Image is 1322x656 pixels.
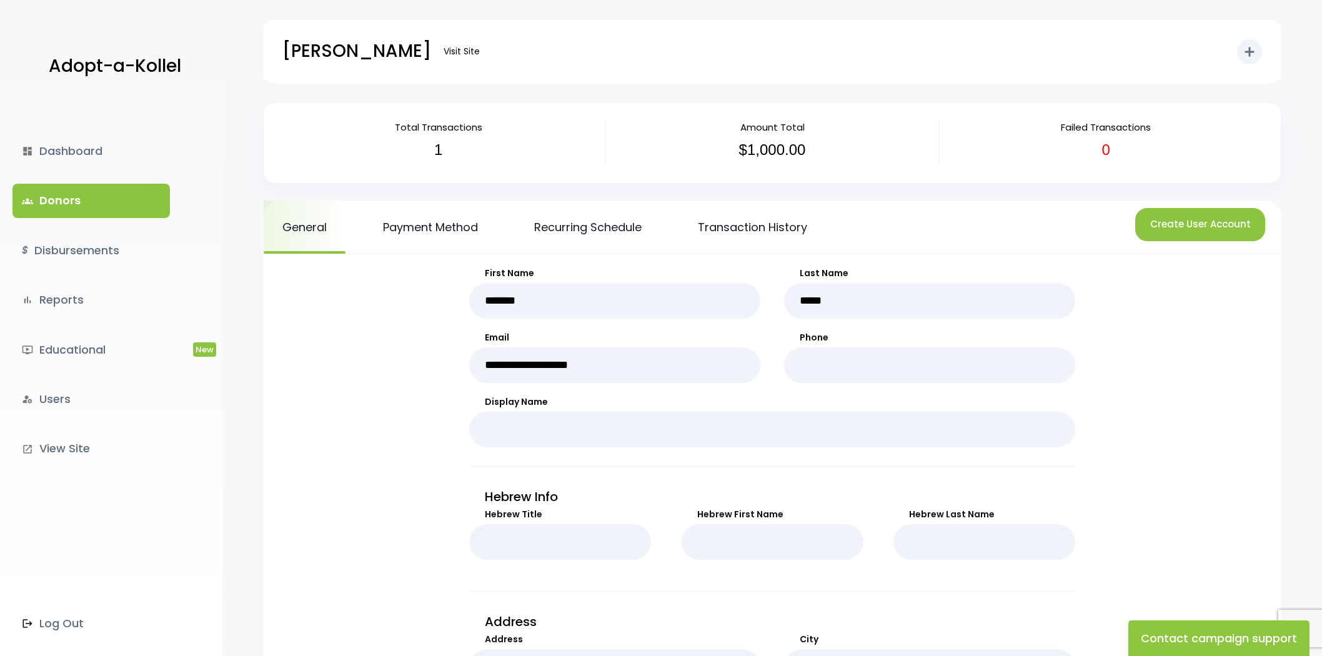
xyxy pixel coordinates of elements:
span: groups [22,196,33,207]
i: add [1242,44,1257,59]
p: Adopt-a-Kollel [49,51,181,82]
h3: 1 [281,141,595,159]
button: Contact campaign support [1128,620,1310,656]
i: ondemand_video [22,344,33,355]
i: $ [22,242,28,260]
a: Log Out [12,607,170,640]
p: Hebrew Info [469,485,1075,508]
a: General [264,201,345,254]
a: bar_chartReports [12,283,170,317]
a: ondemand_videoEducationalNew [12,333,170,367]
i: launch [22,444,33,455]
label: Hebrew First Name [682,508,863,521]
a: dashboardDashboard [12,134,170,168]
label: Hebrew Title [469,508,651,521]
label: City [784,633,1075,646]
a: Payment Method [364,201,497,254]
span: Total Transactions [395,121,482,134]
button: Create User Account [1135,208,1265,241]
label: Address [469,633,760,646]
i: bar_chart [22,294,33,306]
span: Failed Transactions [1061,121,1151,134]
a: Recurring Schedule [515,201,660,254]
a: $Disbursements [12,234,170,267]
p: Address [469,610,1075,633]
label: First Name [469,267,760,280]
a: Transaction History [679,201,826,254]
i: manage_accounts [22,394,33,405]
label: Display Name [469,395,1075,409]
a: launchView Site [12,432,170,465]
p: [PERSON_NAME] [282,36,431,67]
label: Email [469,331,760,344]
a: Adopt-a-Kollel [42,36,181,97]
label: Phone [784,331,1075,344]
h3: $1,000.00 [615,141,929,159]
h3: 0 [949,141,1263,159]
span: Amount Total [740,121,805,134]
button: add [1237,39,1262,64]
label: Last Name [784,267,1075,280]
i: dashboard [22,146,33,157]
span: New [193,342,216,357]
a: manage_accountsUsers [12,382,170,416]
a: groupsDonors [12,184,170,217]
label: Hebrew Last Name [893,508,1075,521]
a: Visit Site [437,39,486,64]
